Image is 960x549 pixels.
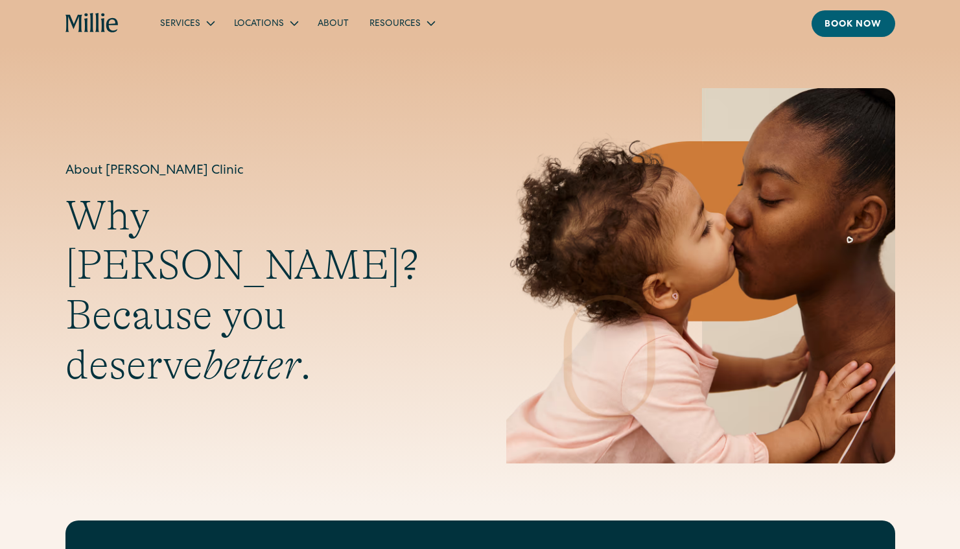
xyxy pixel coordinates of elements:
[825,18,882,32] div: Book now
[150,12,224,34] div: Services
[160,18,200,31] div: Services
[506,88,895,463] img: Mother and baby sharing a kiss, highlighting the emotional bond and nurturing care at the heart o...
[203,342,300,388] em: better
[812,10,895,37] a: Book now
[234,18,284,31] div: Locations
[65,13,119,34] a: home
[369,18,421,31] div: Resources
[307,12,359,34] a: About
[224,12,307,34] div: Locations
[65,161,454,181] h1: About [PERSON_NAME] Clinic
[65,191,454,390] h2: Why [PERSON_NAME]? Because you deserve .
[359,12,444,34] div: Resources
